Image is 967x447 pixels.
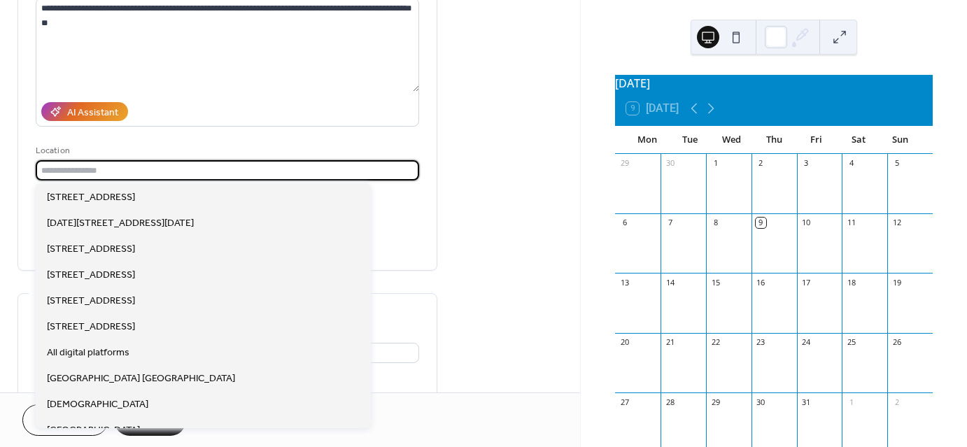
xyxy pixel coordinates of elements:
div: 22 [710,337,721,348]
div: 21 [665,337,675,348]
div: Tue [668,126,710,154]
div: 30 [756,397,766,407]
div: 26 [891,337,902,348]
div: 6 [619,218,630,228]
div: 8 [710,218,721,228]
div: 18 [846,277,856,288]
div: 27 [619,397,630,407]
div: 31 [801,397,812,407]
span: [STREET_ADDRESS] [47,241,135,256]
div: Thu [753,126,795,154]
div: 5 [891,158,902,169]
button: Cancel [22,404,108,436]
div: 19 [891,277,902,288]
span: [GEOGRAPHIC_DATA] [47,423,140,437]
div: 24 [801,337,812,348]
div: 28 [665,397,675,407]
div: 7 [665,218,675,228]
div: 3 [801,158,812,169]
div: 10 [801,218,812,228]
span: Cancel [47,414,84,429]
div: 30 [665,158,675,169]
span: [STREET_ADDRESS] [47,267,135,282]
div: 12 [891,218,902,228]
div: 14 [665,277,675,288]
div: 1 [846,397,856,407]
div: 23 [756,337,766,348]
div: Sun [880,126,922,154]
div: 1 [710,158,721,169]
button: AI Assistant [41,102,128,121]
div: 29 [619,158,630,169]
div: 17 [801,277,812,288]
div: [DATE] [615,75,933,92]
div: 2 [756,158,766,169]
span: [DATE][STREET_ADDRESS][DATE] [47,215,194,230]
span: [STREET_ADDRESS] [47,319,135,334]
div: 25 [846,337,856,348]
div: Fri [795,126,837,154]
div: 9 [756,218,766,228]
div: AI Assistant [67,106,118,120]
span: [STREET_ADDRESS] [47,293,135,308]
span: All digital platforms [47,345,129,360]
span: [STREET_ADDRESS] [47,190,135,204]
div: Wed [711,126,753,154]
div: Mon [626,126,668,154]
div: 20 [619,337,630,348]
span: [DEMOGRAPHIC_DATA] [47,397,148,411]
div: 29 [710,397,721,407]
div: 11 [846,218,856,228]
div: Sat [837,126,879,154]
div: 4 [846,158,856,169]
div: 13 [619,277,630,288]
div: 15 [710,277,721,288]
div: 2 [891,397,902,407]
span: Save [139,414,162,429]
div: 16 [756,277,766,288]
div: Location [36,143,416,158]
span: [GEOGRAPHIC_DATA] [GEOGRAPHIC_DATA] [47,371,235,385]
